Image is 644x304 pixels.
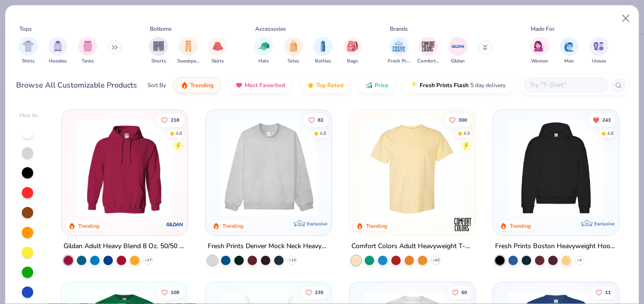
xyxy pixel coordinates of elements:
img: Sweatpants Image [183,41,193,52]
span: 11 [605,290,611,295]
img: most_fav.gif [235,81,243,89]
div: filter for Fresh Prints [388,37,410,65]
button: Like [156,113,184,126]
span: Exclusive [594,221,615,227]
button: Fresh Prints Flash5 day delivery [403,77,513,93]
span: 60 [461,290,467,295]
span: + 37 [145,258,152,263]
span: 218 [171,117,179,122]
img: trending.gif [181,81,188,89]
img: Comfort Colors Image [421,39,435,54]
img: Shorts Image [153,41,164,52]
span: 5 day delivery [470,80,506,91]
button: Most Favorited [228,77,292,93]
img: Gildan logo [166,215,185,234]
span: Totes [287,58,299,65]
img: e55d29c3-c55d-459c-bfd9-9b1c499ab3c6 [466,119,572,216]
div: Bottoms [150,25,172,33]
img: Bags Image [347,41,358,52]
span: Unisex [592,58,606,65]
span: Hats [258,58,269,65]
button: Like [303,113,328,126]
img: Women Image [534,41,545,52]
button: Like [447,286,472,299]
div: filter for Gildan [449,37,468,65]
img: Skirts Image [212,41,223,52]
div: Fresh Prints Denver Mock Neck Heavyweight Sweatshirt [208,241,330,252]
button: Like [300,286,328,299]
button: filter button [560,37,579,65]
button: filter button [208,37,227,65]
button: filter button [78,37,97,65]
div: filter for Comfort Colors [417,37,439,65]
span: Shirts [22,58,35,65]
div: filter for Hats [254,37,273,65]
button: Top Rated [300,77,350,93]
img: 91acfc32-fd48-4d6b-bdad-a4c1a30ac3fc [503,119,609,216]
div: filter for Bottles [313,37,332,65]
span: Tanks [82,58,94,65]
div: Comfort Colors Adult Heavyweight T-Shirt [351,241,473,252]
div: 4.8 [175,130,182,137]
img: 01756b78-01f6-4cc6-8d8a-3c30c1a0c8ac [71,119,178,216]
img: Gildan Image [451,39,465,54]
button: Like [156,286,184,299]
button: filter button [149,37,168,65]
div: filter for Skirts [208,37,227,65]
span: Fresh Prints Flash [420,81,469,89]
span: Exclusive [307,221,327,227]
button: filter button [343,37,362,65]
button: filter button [417,37,439,65]
button: Like [591,286,616,299]
span: Trending [190,81,213,89]
span: 300 [459,117,467,122]
div: filter for Sweatpants [177,37,199,65]
button: filter button [589,37,608,65]
div: filter for Shirts [19,37,38,65]
button: filter button [449,37,468,65]
img: Fresh Prints Image [392,39,406,54]
button: filter button [388,37,410,65]
button: filter button [177,37,199,65]
span: 82 [317,117,323,122]
div: filter for Totes [284,37,303,65]
span: Comfort Colors [417,58,439,65]
img: Totes Image [288,41,299,52]
div: Filter By [19,112,38,119]
div: Browse All Customizable Products [16,80,137,91]
div: filter for Bags [343,37,362,65]
span: Sweatpants [177,58,199,65]
span: Women [531,58,548,65]
button: filter button [313,37,332,65]
span: Most Favorited [245,81,285,89]
div: Tops [19,25,32,33]
span: + 60 [432,258,439,263]
img: 029b8af0-80e6-406f-9fdc-fdf898547912 [359,119,466,216]
button: filter button [530,37,549,65]
img: TopRated.gif [307,81,314,89]
div: 4.9 [463,130,470,137]
div: filter for Women [530,37,549,65]
div: 4.8 [319,130,326,137]
img: Tanks Image [83,41,93,52]
img: Hoodies Image [53,41,63,52]
div: 4.8 [607,130,614,137]
button: filter button [19,37,38,65]
span: + 9 [577,258,582,263]
button: filter button [254,37,273,65]
span: Bottles [315,58,331,65]
div: filter for Men [560,37,579,65]
button: Like [444,113,472,126]
div: filter for Unisex [589,37,608,65]
img: flash.gif [410,81,418,89]
img: Bottles Image [318,41,328,52]
span: 243 [602,117,611,122]
span: Bags [347,58,358,65]
button: Unlike [588,113,616,126]
img: Comfort Colors logo [453,215,472,234]
span: Price [375,81,388,89]
span: Top Rated [316,81,343,89]
button: Close [617,9,635,27]
span: Shorts [151,58,166,65]
span: Skirts [212,58,224,65]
